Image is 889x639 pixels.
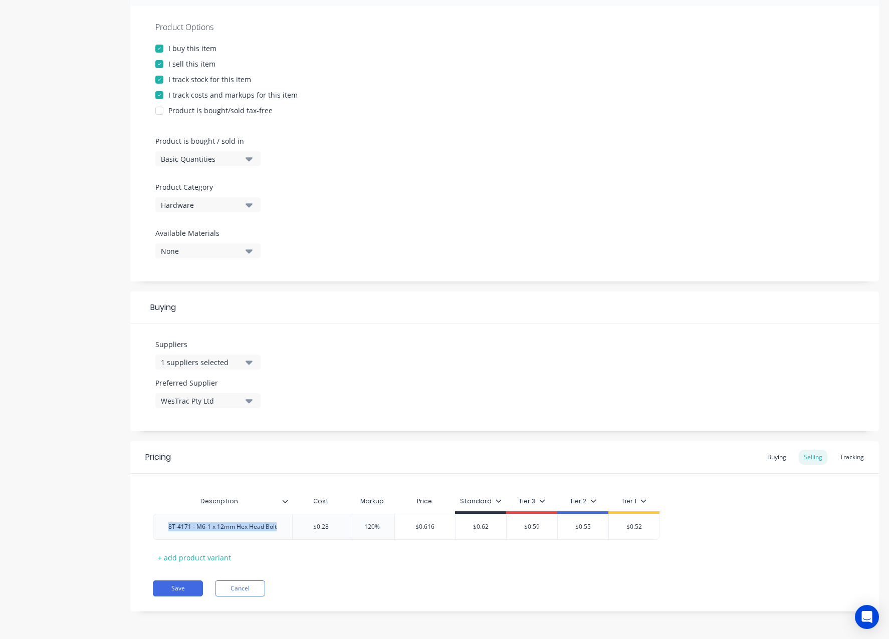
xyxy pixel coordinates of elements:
div: Tier 3 [519,497,545,506]
label: Product is bought / sold in [155,136,256,146]
div: Price [394,491,456,511]
button: Basic Quantities [155,151,261,166]
label: Available Materials [155,228,261,238]
div: Tracking [835,450,869,465]
div: Selling [799,450,827,465]
div: 120% [347,514,397,539]
div: $0.28 [293,514,350,539]
div: Markup [350,491,394,511]
div: Buying [130,291,879,324]
div: I sell this item [168,59,215,69]
div: Open Intercom Messenger [855,605,879,629]
div: I track costs and markups for this item [168,90,298,100]
button: Save [153,580,203,596]
div: Standard [460,497,502,506]
div: Hardware [161,200,241,210]
div: Basic Quantities [161,154,241,164]
button: Hardware [155,197,261,212]
label: Preferred Supplier [155,378,261,388]
div: Cost [292,491,350,511]
div: Tier 1 [621,497,646,506]
button: Cancel [215,580,265,596]
div: 8T-4171 - M6-1 x 12mm Hex Head Bolt [160,520,285,533]
button: WesTrac Pty Ltd [155,393,261,408]
div: None [161,246,241,256]
div: Product is bought/sold tax-free [168,105,273,116]
div: Description [153,491,292,511]
div: $0.62 [456,514,506,539]
div: WesTrac Pty Ltd [161,396,241,406]
div: $0.616 [395,514,456,539]
div: I track stock for this item [168,74,251,85]
label: Product Category [155,182,256,192]
div: 1 suppliers selected [161,357,241,368]
div: Product Options [155,21,854,33]
div: 8T-4171 - M6-1 x 12mm Hex Head Bolt$0.28120%$0.616$0.62$0.59$0.55$0.52 [153,514,659,540]
div: I buy this item [168,43,216,54]
label: Suppliers [155,339,261,350]
button: 1 suppliers selected [155,355,261,370]
div: Buying [762,450,791,465]
div: Description [153,489,286,514]
div: $0.59 [507,514,557,539]
div: + add product variant [153,550,236,565]
div: $0.52 [609,514,659,539]
div: Tier 2 [570,497,596,506]
button: None [155,243,261,258]
div: Pricing [145,451,171,463]
div: $0.55 [558,514,608,539]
